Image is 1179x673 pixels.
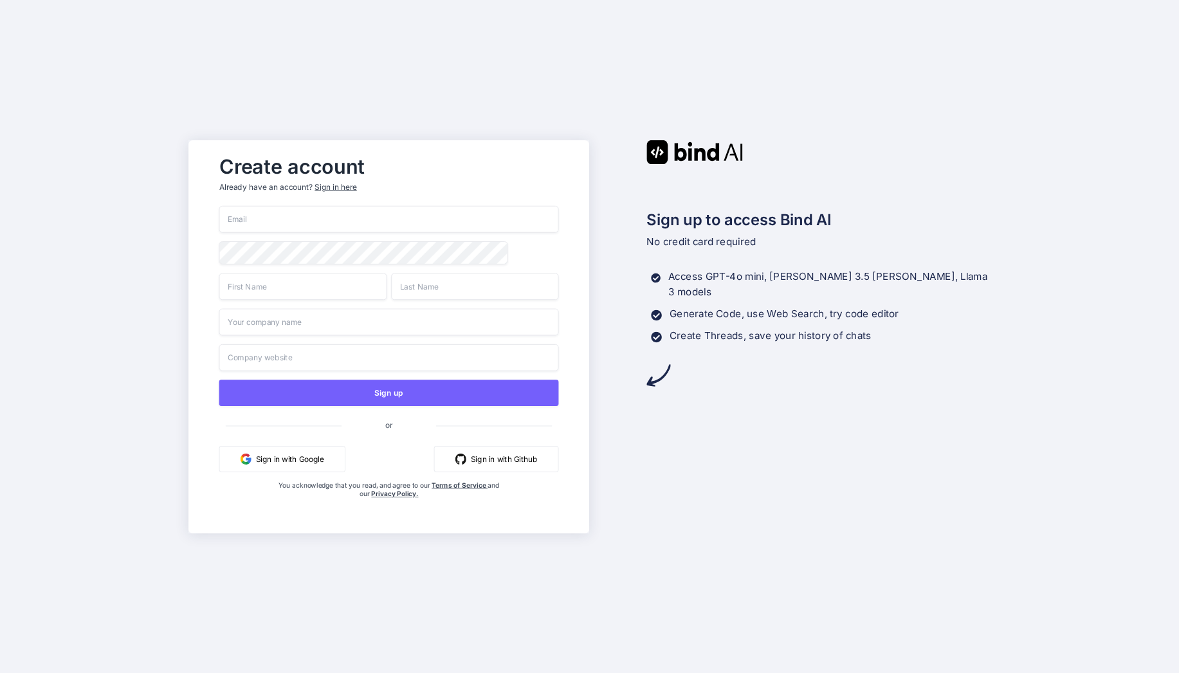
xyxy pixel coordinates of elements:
span: or [342,411,436,438]
input: Last Name [391,273,559,300]
p: Generate Code, use Web Search, try code editor [670,306,899,322]
button: Sign in with Github [434,445,559,472]
input: Your company name [219,308,559,335]
h2: Sign up to access Bind AI [647,208,991,231]
button: Sign in with Google [219,445,345,472]
p: Already have an account? [219,181,559,192]
input: First Name [219,273,387,300]
p: No credit card required [647,234,991,250]
input: Email [219,206,559,233]
p: Create Threads, save your history of chats [670,328,872,344]
div: You acknowledge that you read, and agree to our and our [276,481,502,524]
img: github [455,453,466,464]
p: Access GPT-4o mini, [PERSON_NAME] 3.5 [PERSON_NAME], Llama 3 models [668,269,990,300]
h2: Create account [219,158,559,175]
a: Terms of Service [432,481,488,489]
div: Sign in here [315,181,357,192]
img: Bind AI logo [647,140,744,164]
a: Privacy Policy. [372,489,419,497]
img: google [241,453,251,464]
img: arrow [647,363,671,387]
input: Company website [219,344,559,371]
button: Sign up [219,380,559,406]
